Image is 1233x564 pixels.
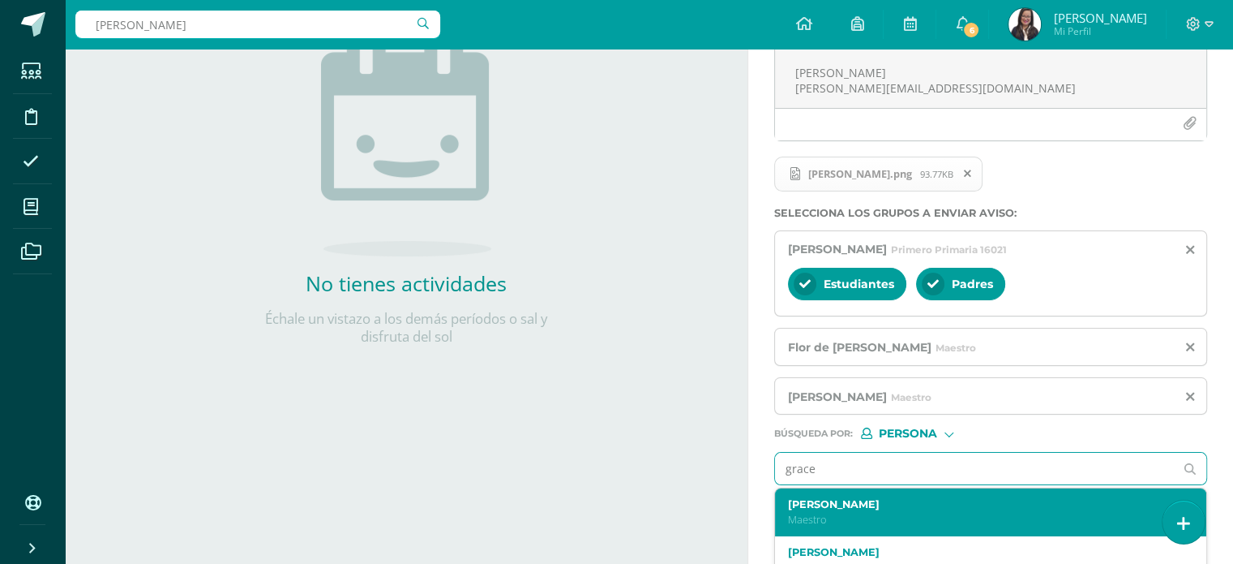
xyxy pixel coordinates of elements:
[244,310,568,346] p: Échale un vistazo a los demás períodos o sal y disfruta del sol
[788,513,1176,527] p: Maestro
[920,168,953,180] span: 93.77KB
[1008,8,1041,41] img: a3c8d07216cdad22dba3c6a6613c3355.png
[75,11,440,38] input: Busca un usuario...
[321,28,491,256] img: no_activities.png
[800,167,920,180] span: [PERSON_NAME].png
[775,27,1206,108] textarea: Buena tarde señores [PERSON_NAME] Envio información importante sobre [PERSON_NAME], agradeciendo ...
[879,429,937,438] span: Persona
[244,269,568,297] h2: No tienes actividades
[962,21,980,39] span: 6
[788,546,1176,558] label: [PERSON_NAME]
[824,277,894,291] span: Estudiantes
[1053,24,1146,38] span: Mi Perfil
[891,243,1007,256] span: Primero Primaria 16021
[952,277,993,291] span: Padres
[935,342,976,354] span: Maestro
[788,498,1176,510] label: [PERSON_NAME]
[774,429,853,438] span: Búsqueda por :
[775,453,1174,484] input: Ej. Mario Galindo
[788,340,931,355] span: Flor de [PERSON_NAME]
[954,165,982,183] span: Remover archivo
[891,391,931,403] span: Maestro
[1053,10,1146,26] span: [PERSON_NAME]
[788,242,887,256] span: [PERSON_NAME]
[774,157,983,192] span: Maria Paula Azurdia.png
[774,207,1207,219] label: Selecciona los grupos a enviar aviso :
[861,428,983,439] div: [object Object]
[788,390,887,404] span: [PERSON_NAME]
